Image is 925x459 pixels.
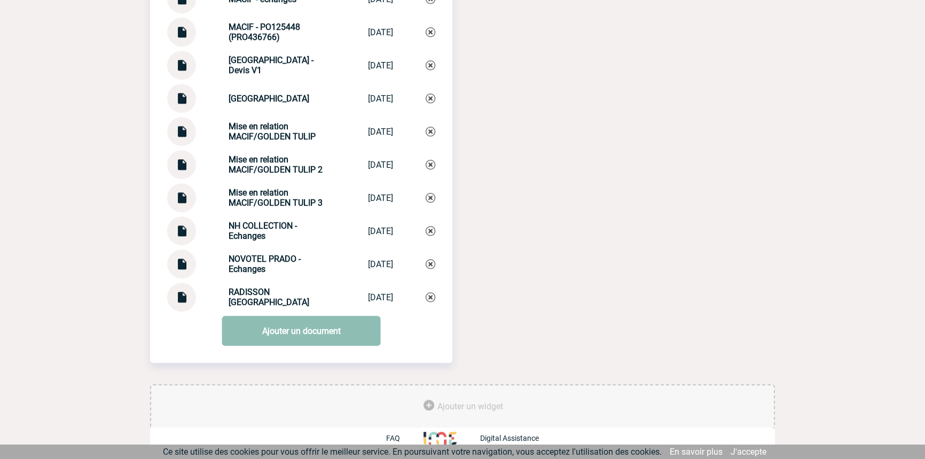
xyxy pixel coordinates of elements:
img: Supprimer [426,193,435,203]
div: [DATE] [368,94,393,104]
img: Supprimer [426,94,435,103]
a: En savoir plus [670,447,723,457]
div: [DATE] [368,292,393,302]
div: [DATE] [368,226,393,236]
a: Ajouter un document [222,316,381,346]
div: Ajouter des outils d'aide à la gestion de votre événement [150,384,775,429]
strong: Mise en relation MACIF/GOLDEN TULIP [229,121,316,142]
img: Supprimer [426,292,435,302]
img: Supprimer [426,226,435,236]
strong: NOVOTEL PRADO - Echanges [229,254,301,274]
div: [DATE] [368,60,393,71]
strong: RADISSON [GEOGRAPHIC_DATA] [229,287,309,307]
img: http://www.idealmeetingsevents.fr/ [424,432,457,445]
img: Supprimer [426,160,435,169]
img: Supprimer [426,259,435,269]
a: FAQ [386,433,424,443]
img: Supprimer [426,27,435,37]
div: [DATE] [368,27,393,37]
img: Supprimer [426,60,435,70]
p: Digital Assistance [480,434,539,442]
img: Supprimer [426,127,435,136]
strong: NH COLLECTION - Echanges [229,221,297,241]
strong: Mise en relation MACIF/GOLDEN TULIP 3 [229,188,323,208]
div: [DATE] [368,160,393,170]
strong: MACIF - PO125448 (PRO436766) [229,22,300,42]
a: J'accepte [731,447,766,457]
div: [DATE] [368,193,393,203]
div: [DATE] [368,259,393,269]
p: FAQ [386,434,400,442]
strong: [GEOGRAPHIC_DATA] - Devis V1 [229,55,313,75]
div: [DATE] [368,127,393,137]
span: Ce site utilise des cookies pour vous offrir le meilleur service. En poursuivant votre navigation... [163,447,662,457]
strong: [GEOGRAPHIC_DATA] [229,94,309,104]
span: Ajouter un widget [437,401,503,411]
strong: Mise en relation MACIF/GOLDEN TULIP 2 [229,154,323,175]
